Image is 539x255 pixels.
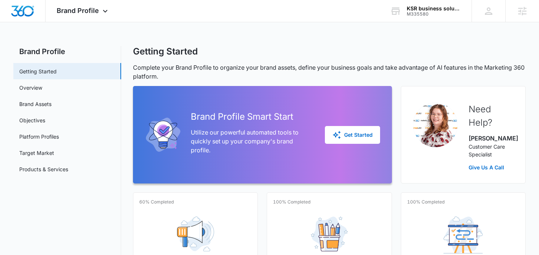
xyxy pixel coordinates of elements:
[407,11,461,17] div: account id
[191,110,313,123] h2: Brand Profile Smart Start
[325,126,380,144] button: Get Started
[273,199,310,205] p: 100% Completed
[139,199,174,205] p: 60% Completed
[133,46,198,57] h1: Getting Started
[469,163,513,171] a: Give Us A Call
[19,133,59,140] a: Platform Profiles
[407,199,445,205] p: 100% Completed
[19,165,68,173] a: Products & Services
[19,149,54,157] a: Target Market
[133,63,525,81] p: Complete your Brand Profile to organize your brand assets, define your business goals and take ad...
[469,103,513,129] h2: Need Help?
[57,7,99,14] span: Brand Profile
[413,103,458,147] img: Cheyenne von Hoene
[191,128,313,155] p: Utilize our powerful automated tools to quickly set up your company's brand profile.
[19,116,45,124] a: Objectives
[469,134,513,143] p: [PERSON_NAME]
[13,46,121,57] h2: Brand Profile
[19,84,42,92] a: Overview
[469,143,513,158] p: Customer Care Specialist
[19,100,51,108] a: Brand Assets
[407,6,461,11] div: account name
[332,130,373,139] div: Get Started
[19,67,57,75] a: Getting Started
